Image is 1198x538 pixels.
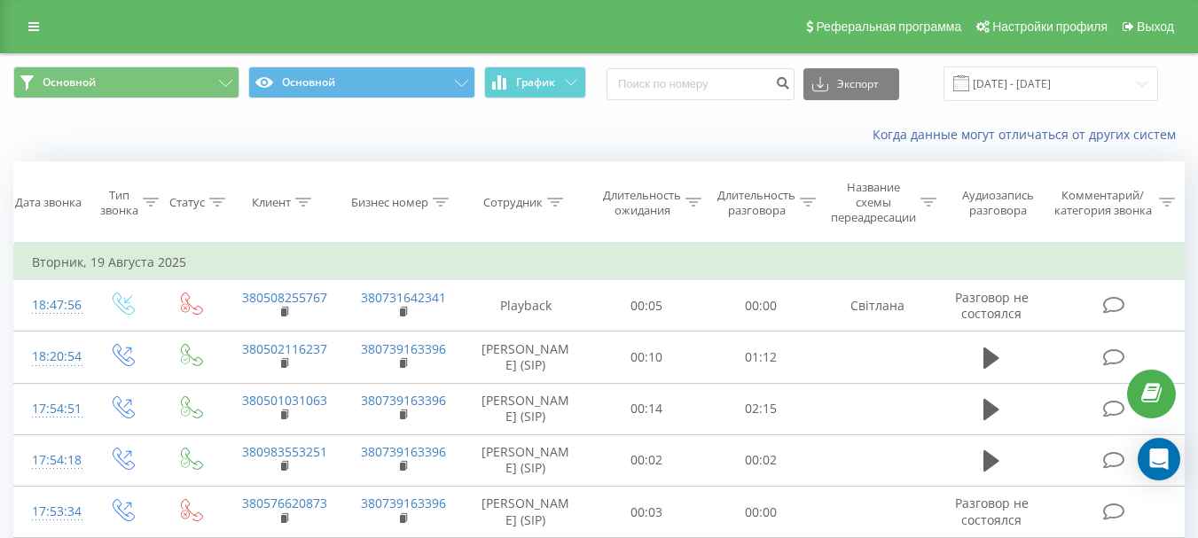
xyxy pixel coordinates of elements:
input: Поиск по номеру [607,68,795,100]
div: Тип звонка [100,188,138,218]
div: 17:54:18 [32,443,69,478]
td: 00:03 [590,487,704,538]
a: 380739163396 [361,495,446,511]
span: Разговор не состоялся [955,495,1029,527]
div: 17:53:34 [32,495,69,529]
td: 01:12 [704,331,818,383]
td: 00:10 [590,331,704,383]
td: 00:02 [704,434,818,486]
a: 380576620873 [242,495,327,511]
a: 380739163396 [361,340,446,357]
a: 380501031063 [242,392,327,409]
span: Настройки профиля [992,19,1108,34]
a: Когда данные могут отличаться от других систем [873,126,1185,143]
div: Статус [169,195,205,210]
div: Бизнес номер [351,195,428,210]
div: Аудиозапись разговора [953,188,1043,218]
td: Вторник, 19 Августа 2025 [14,245,1185,280]
td: [PERSON_NAME] (SIP) [462,331,590,383]
div: Дата звонка [15,195,82,210]
td: Playback [462,280,590,331]
td: Світлана [818,280,937,331]
td: 00:00 [704,280,818,331]
div: Open Intercom Messenger [1138,438,1180,480]
span: График [516,76,555,89]
a: 380739163396 [361,392,446,409]
div: Длительность разговора [717,188,795,218]
button: График [484,66,586,98]
div: Клиент [252,195,291,210]
button: Основной [13,66,239,98]
div: Название схемы переадресации [831,180,916,225]
span: Разговор не состоялся [955,289,1029,322]
td: 00:14 [590,383,704,434]
a: 380983553251 [242,443,327,460]
button: Основной [248,66,474,98]
a: 380731642341 [361,289,446,306]
span: Выход [1137,19,1174,34]
div: 18:47:56 [32,288,69,323]
td: 00:05 [590,280,704,331]
td: 02:15 [704,383,818,434]
div: Сотрудник [483,195,543,210]
a: 380739163396 [361,443,446,460]
td: 00:02 [590,434,704,486]
td: 00:00 [704,487,818,538]
button: Экспорт [803,68,899,100]
a: 380502116237 [242,340,327,357]
div: 18:20:54 [32,339,69,374]
a: 380508255767 [242,289,327,306]
span: Основной [43,75,96,90]
span: Реферальная программа [816,19,961,34]
td: [PERSON_NAME] (SIP) [462,434,590,486]
td: [PERSON_NAME] (SIP) [462,383,590,434]
td: [PERSON_NAME] (SIP) [462,487,590,538]
div: 17:54:51 [32,392,69,426]
div: Комментарий/категория звонка [1051,188,1155,218]
div: Длительность ожидания [603,188,681,218]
